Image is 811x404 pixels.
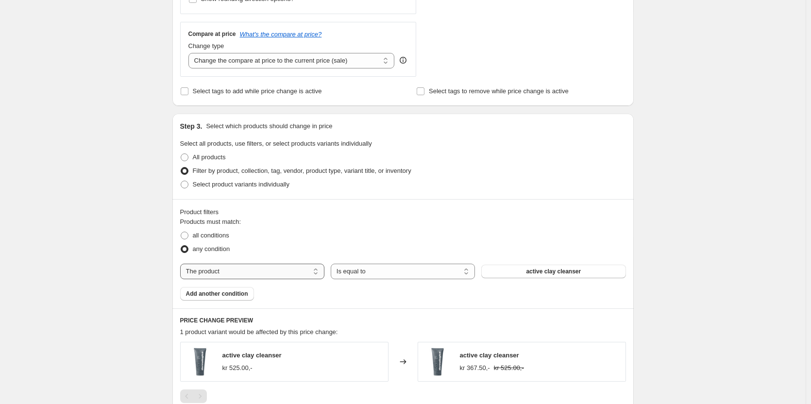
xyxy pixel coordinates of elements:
[180,121,203,131] h2: Step 3.
[180,317,626,324] h6: PRICE CHANGE PREVIEW
[423,347,452,376] img: Dermalogica-Active-Clay-Cleanser-produktbilde_80x.jpg
[180,328,338,336] span: 1 product variant would be affected by this price change:
[186,347,215,376] img: Dermalogica-Active-Clay-Cleanser-produktbilde_80x.jpg
[193,245,230,252] span: any condition
[180,287,254,301] button: Add another condition
[240,31,322,38] button: What's the compare at price?
[193,153,226,161] span: All products
[222,352,282,359] span: active clay cleanser
[526,268,581,275] span: active clay cleanser
[188,42,224,50] span: Change type
[180,389,207,403] nav: Pagination
[460,352,519,359] span: active clay cleanser
[180,140,372,147] span: Select all products, use filters, or select products variants individually
[206,121,332,131] p: Select which products should change in price
[460,363,490,373] div: kr 367.50,-
[429,87,569,95] span: Select tags to remove while price change is active
[193,232,229,239] span: all conditions
[481,265,625,278] button: active clay cleanser
[180,218,241,225] span: Products must match:
[398,55,408,65] div: help
[193,87,322,95] span: Select tags to add while price change is active
[188,30,236,38] h3: Compare at price
[494,363,524,373] strike: kr 525.00,-
[180,207,626,217] div: Product filters
[186,290,248,298] span: Add another condition
[193,167,411,174] span: Filter by product, collection, tag, vendor, product type, variant title, or inventory
[193,181,289,188] span: Select product variants individually
[222,363,253,373] div: kr 525.00,-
